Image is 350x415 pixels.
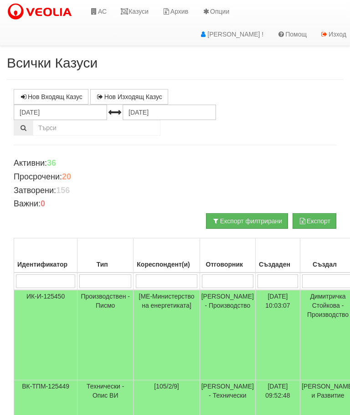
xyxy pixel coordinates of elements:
h4: Просрочени: [14,173,336,182]
h2: Всички Казуси [7,55,343,70]
b: 0 [41,199,45,208]
span: [105/2/9] [154,383,179,390]
h4: Затворени: [14,186,336,195]
a: Нов Входящ Казус [14,89,88,105]
th: Отговорник: No sort applied, activate to apply an ascending sort [200,238,255,273]
a: [PERSON_NAME] ! [192,23,270,46]
img: VeoliaLogo.png [7,2,76,21]
td: [PERSON_NAME] - Производство [200,290,255,380]
span: [МЕ-Министерство на енергетиката] [139,293,195,309]
button: Експорт филтрирани [206,213,288,229]
a: Помощ [270,23,314,46]
th: Тип: No sort applied, activate to apply an ascending sort [77,238,134,273]
td: Производствен - Писмо [77,290,134,380]
div: Тип [79,258,132,271]
div: Създаден [257,258,299,271]
b: 20 [62,172,71,181]
input: Търсене по Идентификатор, Бл/Вх/Ап, Тип, Описание, Моб. Номер, Имейл, Файл, Коментар, [33,120,160,136]
h4: Важни: [14,200,336,209]
td: [DATE] 10:03:07 [255,290,300,380]
td: ИК-И-125450 [14,290,77,380]
b: 36 [47,158,56,168]
div: Кореспондент(и) [135,258,198,271]
th: Кореспондент(и): No sort applied, activate to apply an ascending sort [134,238,200,273]
th: Създаден: No sort applied, activate to apply an ascending sort [255,238,300,273]
button: Експорт [293,213,336,229]
b: 156 [56,186,70,195]
div: Отговорник [201,258,254,271]
th: Идентификатор: No sort applied, activate to apply an ascending sort [14,238,77,273]
h4: Активни: [14,159,336,168]
div: Идентификатор [15,258,76,271]
a: Нов Изходящ Казус [90,89,168,105]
